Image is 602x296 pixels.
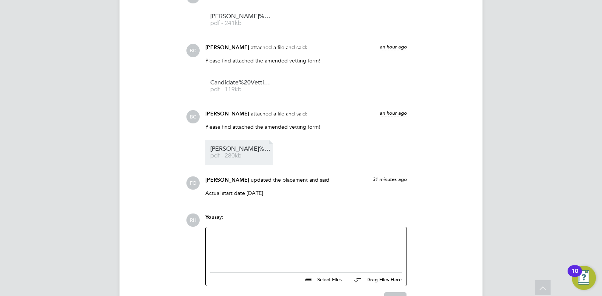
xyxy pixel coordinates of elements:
[205,214,214,220] span: You
[205,213,407,227] div: say:
[186,213,200,227] span: RH
[210,14,271,26] a: [PERSON_NAME]%20Michelle%20NCC%20vetting pdf - 241kb
[572,266,596,290] button: Open Resource Center, 10 new notifications
[205,177,249,183] span: [PERSON_NAME]
[205,111,249,117] span: [PERSON_NAME]
[205,57,407,64] p: Please find attached the amended vetting form!
[210,14,271,19] span: [PERSON_NAME]%20Michelle%20NCC%20vetting
[210,153,271,159] span: pdf - 280kb
[210,20,271,26] span: pdf - 241kb
[210,80,271,86] span: Candidate%20Vetting%20Form%20-%20Ncc%20-%20Tabitha%20(3)
[251,44,307,51] span: attached a file and said:
[210,80,271,92] a: Candidate%20Vetting%20Form%20-%20Ncc%20-%20Tabitha%20(3) pdf - 119kb
[348,272,402,288] button: Drag Files Here
[205,44,249,51] span: [PERSON_NAME]
[380,44,407,50] span: an hour ago
[205,123,407,130] p: Please find attached the amended vetting form!
[571,271,578,281] div: 10
[372,176,407,182] span: 31 minutes ago
[210,146,271,159] a: [PERSON_NAME]%20Michelle%20NCC%20vetting pdf - 280kb
[186,176,200,190] span: FO
[205,190,407,196] p: Actual start date [DATE]
[210,146,271,152] span: [PERSON_NAME]%20Michelle%20NCC%20vetting
[251,176,329,183] span: updated the placement and said
[186,110,200,123] span: BC
[210,87,271,92] span: pdf - 119kb
[251,110,307,117] span: attached a file and said:
[380,110,407,116] span: an hour ago
[186,44,200,57] span: BC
